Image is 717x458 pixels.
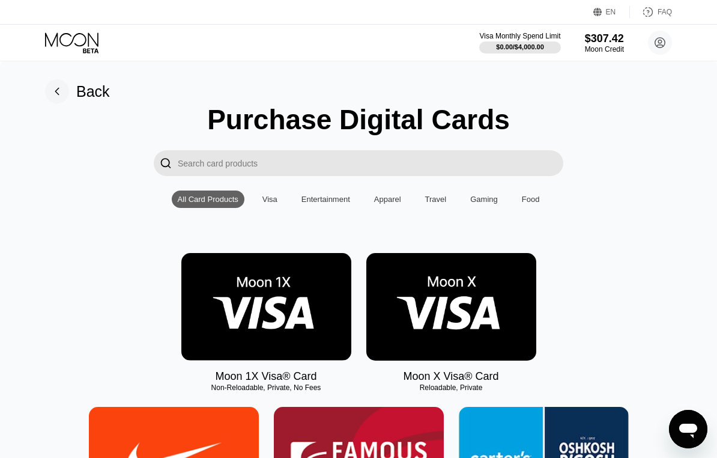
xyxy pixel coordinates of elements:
div: Apparel [368,191,407,208]
div: Back [45,79,110,103]
div: Food [516,191,546,208]
div: $0.00 / $4,000.00 [496,43,544,50]
div: All Card Products [178,195,238,204]
div: Reloadable, Private [366,383,536,392]
div: Visa [262,195,277,204]
div: Moon Credit [585,45,624,53]
div: Travel [419,191,453,208]
div: EN [593,6,630,18]
div:  [154,150,178,176]
div:  [160,156,172,170]
div: Non-Reloadable, Private, No Fees [181,383,351,392]
iframe: Button to launch messaging window [669,410,707,448]
div: Back [76,83,110,100]
div: Travel [425,195,447,204]
div: All Card Products [172,191,244,208]
div: Gaming [470,195,498,204]
div: FAQ [658,8,672,16]
div: Food [522,195,540,204]
div: Moon 1X Visa® Card [215,370,316,383]
input: Search card products [178,150,563,176]
div: Visa Monthly Spend Limit [479,32,560,40]
div: Purchase Digital Cards [207,103,510,136]
div: Visa Monthly Spend Limit$0.00/$4,000.00 [479,32,560,53]
div: Visa [256,191,283,208]
div: Entertainment [295,191,356,208]
div: EN [606,8,616,16]
div: Apparel [374,195,401,204]
div: Moon X Visa® Card [403,370,498,383]
div: FAQ [630,6,672,18]
div: $307.42 [585,32,624,45]
div: Gaming [464,191,504,208]
div: Entertainment [301,195,350,204]
div: $307.42Moon Credit [585,32,624,53]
